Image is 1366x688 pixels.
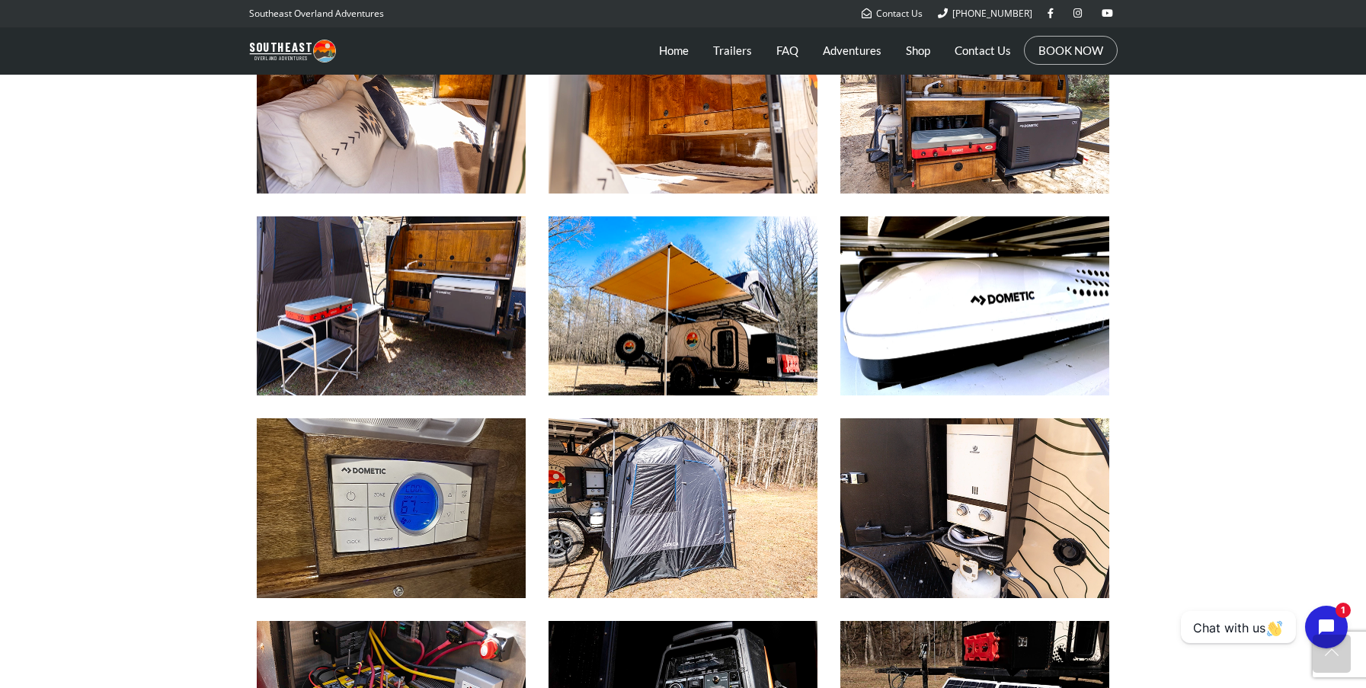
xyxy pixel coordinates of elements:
img: eccotemp-el5-instant-hot-water-heater-shower.webp [840,418,1109,598]
a: Shop [906,31,930,69]
a: Home [659,31,689,69]
a: BOOK NOW [1038,43,1103,58]
img: brx-overland-trailer-arb-awning.webp [549,216,817,396]
img: dometic-penguin-II-ac-unit.webp [840,216,1109,396]
a: Contact Us [862,7,923,20]
a: Contact Us [955,31,1011,69]
img: brx-overland-trailer-off-road-teardrop-trailer-air-conditioner-heater.webp [549,14,817,194]
img: dometic-ccc-2-ac-unit-thermostat.webp [257,418,526,598]
a: Adventures [823,31,881,69]
img: brx-trailer-galley-with-stove-table.webp [257,216,526,396]
img: joolca-double-ensuite-shower-tent.webp [549,418,817,598]
a: Trailers [713,31,752,69]
span: [PHONE_NUMBER] [952,7,1032,20]
span: Contact Us [876,7,923,20]
p: Southeast Overland Adventures [249,4,384,24]
a: FAQ [776,31,798,69]
img: Southeast Overland Adventures [249,40,336,62]
img: brx-overland-trailer-off-road-teardrop-trailer-cabin.webp [257,14,526,194]
img: brx-overland-trailer-off-road-teardrop-trailer-galley-stove-dometic-cooler-cabinets-open.webp [840,14,1109,194]
a: [PHONE_NUMBER] [938,7,1032,20]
